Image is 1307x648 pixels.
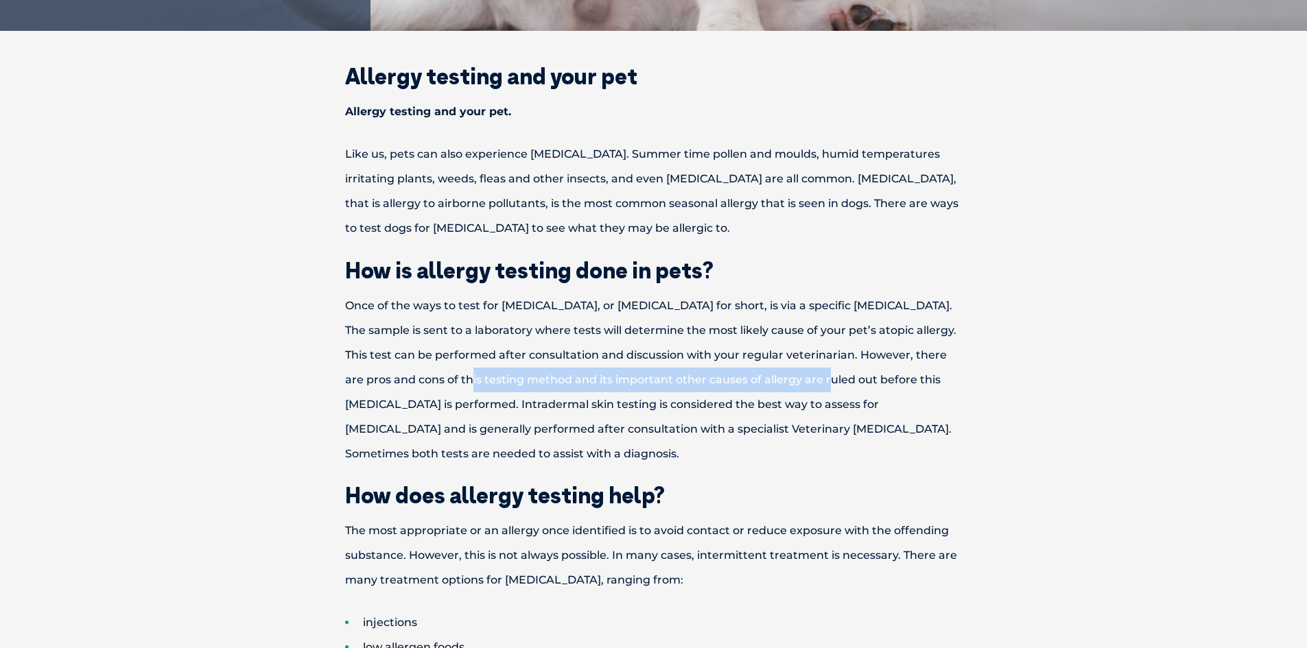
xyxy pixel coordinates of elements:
strong: Allergy testing and your pet. [345,105,511,118]
p: The most appropriate or an allergy once identified is to avoid contact or reduce exposure with th... [297,518,1011,592]
li: injections [345,610,1011,635]
p: Like us, pets can also experience [MEDICAL_DATA]. Summer time pollen and moulds, humid temperatur... [297,142,1011,241]
h2: How does allergy testing help? [297,484,1011,506]
p: Once of the ways to test for [MEDICAL_DATA], or [MEDICAL_DATA] for short, is via a specific [MEDI... [297,293,1011,466]
h2: How is allergy testing done in pets? [297,259,1011,281]
h2: Allergy testing and your pet [297,65,1011,87]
